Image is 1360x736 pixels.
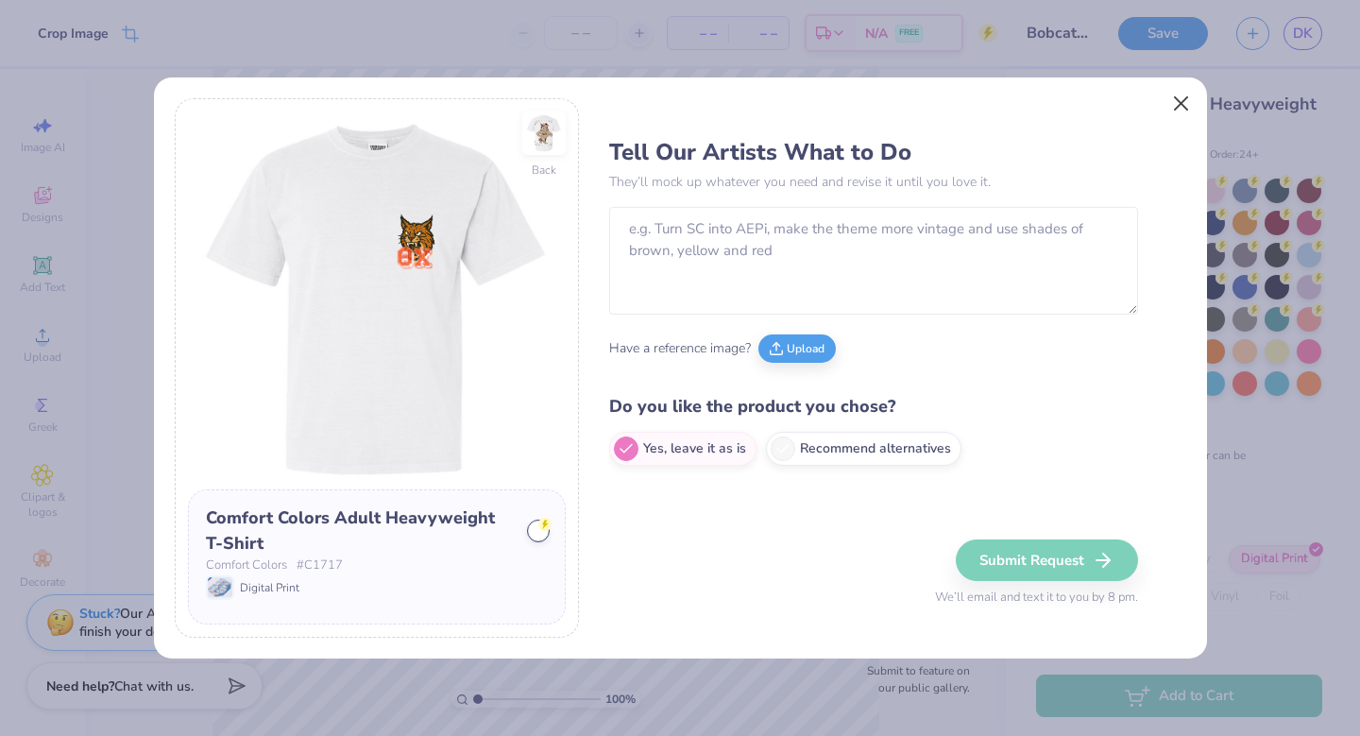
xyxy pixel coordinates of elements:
[609,393,1138,420] h4: Do you like the product you chose?
[609,138,1138,166] h3: Tell Our Artists What to Do
[758,334,836,363] button: Upload
[935,589,1138,608] span: We’ll email and text it to you by 8 pm.
[240,579,299,596] span: Digital Print
[297,556,343,575] span: # C1717
[208,577,232,598] img: Digital Print
[609,432,756,466] label: Yes, leave it as is
[1163,85,1198,121] button: Close
[609,172,1138,192] p: They’ll mock up whatever you need and revise it until you love it.
[532,162,556,179] div: Back
[609,338,751,358] span: Have a reference image?
[206,505,514,556] div: Comfort Colors Adult Heavyweight T-Shirt
[766,432,961,466] label: Recommend alternatives
[206,556,287,575] span: Comfort Colors
[188,111,566,489] img: Front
